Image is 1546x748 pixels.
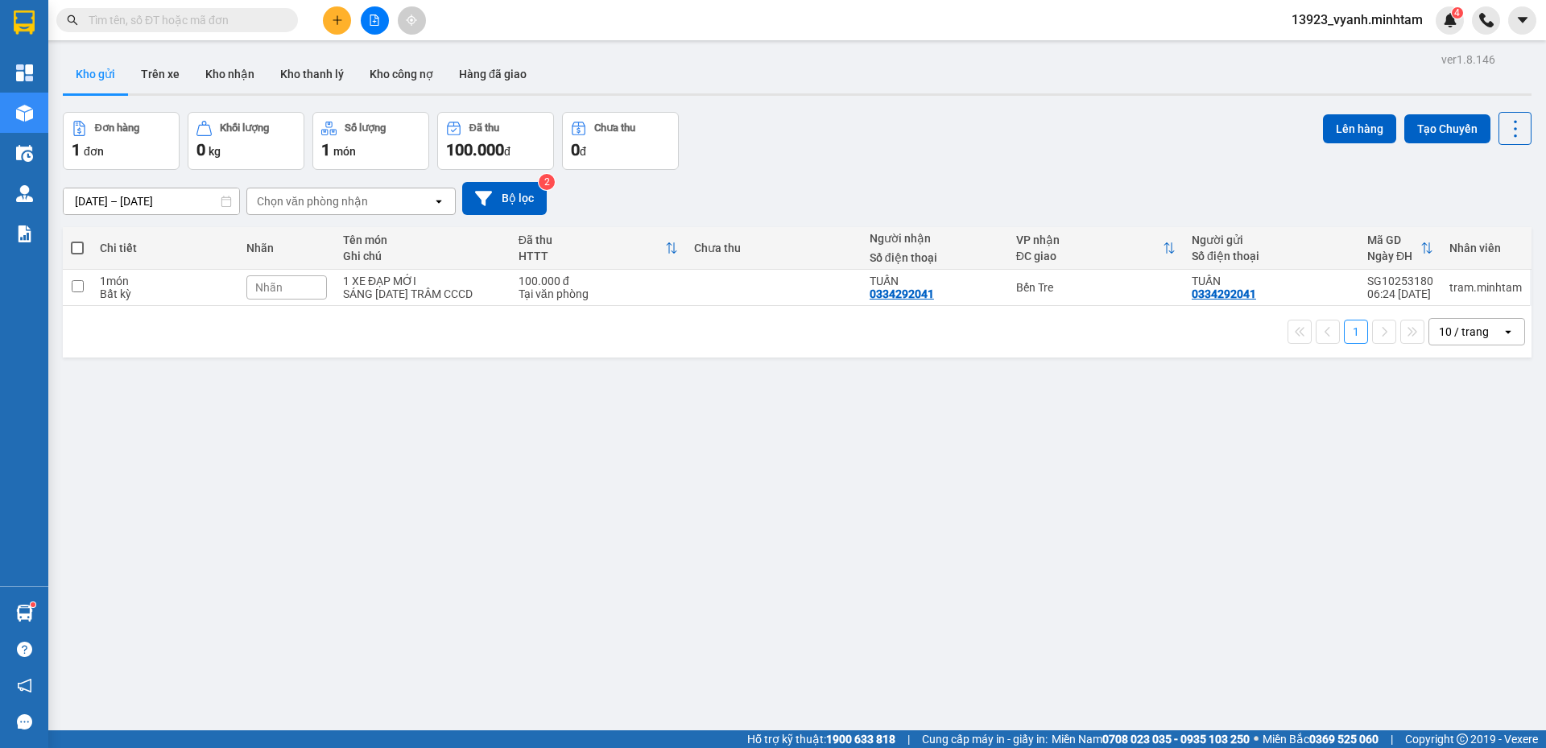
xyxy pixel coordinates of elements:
button: Kho nhận [192,55,267,93]
div: VP nhận [1016,233,1163,246]
div: Tên món [343,233,502,246]
div: ver 1.8.146 [1441,51,1495,68]
div: Đơn hàng [95,122,139,134]
div: Mã GD [1367,233,1420,246]
button: 1 [1344,320,1368,344]
img: warehouse-icon [16,185,33,202]
strong: 0369 525 060 [1309,733,1379,746]
div: Số điện thoại [870,251,1000,264]
div: HTTT [519,250,665,262]
div: Số lượng [345,122,386,134]
input: Select a date range. [64,188,239,214]
span: đơn [84,145,104,158]
div: Nhãn [246,242,327,254]
span: 13923_vyanh.minhtam [1279,10,1436,30]
div: Người nhận [870,232,1000,245]
th: Toggle SortBy [511,227,686,270]
span: kg [209,145,221,158]
button: Hàng đã giao [446,55,539,93]
span: 100.000 [446,140,504,159]
div: Người gửi [1192,233,1351,246]
span: aim [406,14,417,26]
span: file-add [369,14,380,26]
span: đ [580,145,586,158]
button: Đã thu100.000đ [437,112,554,170]
th: Toggle SortBy [1359,227,1441,270]
span: question-circle [17,642,32,657]
div: Bất kỳ [100,287,230,300]
span: Cung cấp máy in - giấy in: [922,730,1048,748]
button: Trên xe [128,55,192,93]
div: TUẤN [1192,275,1351,287]
div: 06:24 [DATE] [1367,287,1433,300]
img: icon-new-feature [1443,13,1457,27]
span: ⚪️ [1254,736,1259,742]
span: 1 [72,140,81,159]
span: món [333,145,356,158]
img: warehouse-icon [16,105,33,122]
div: 10 / trang [1439,324,1489,340]
button: Bộ lọc [462,182,547,215]
span: | [1391,730,1393,748]
div: Đã thu [469,122,499,134]
img: phone-icon [1479,13,1494,27]
span: 1 [321,140,330,159]
div: 1 món [100,275,230,287]
span: 0 [571,140,580,159]
sup: 2 [539,174,555,190]
span: search [67,14,78,26]
strong: 0708 023 035 - 0935 103 250 [1102,733,1250,746]
span: | [907,730,910,748]
div: Bến Tre [1016,281,1176,294]
sup: 1 [31,602,35,607]
input: Tìm tên, số ĐT hoặc mã đơn [89,11,279,29]
div: Ghi chú [343,250,502,262]
button: Đơn hàng1đơn [63,112,180,170]
div: Chưa thu [694,242,854,254]
span: copyright [1457,734,1468,745]
div: Ngày ĐH [1367,250,1420,262]
div: Khối lượng [220,122,269,134]
span: plus [332,14,343,26]
span: message [17,714,32,729]
img: dashboard-icon [16,64,33,81]
span: Hỗ trợ kỹ thuật: [747,730,895,748]
svg: open [432,195,445,208]
span: 4 [1454,7,1460,19]
div: Nhân viên [1449,242,1522,254]
button: caret-down [1508,6,1536,35]
div: 0334292041 [870,287,934,300]
button: Lên hàng [1323,114,1396,143]
div: Chi tiết [100,242,230,254]
button: file-add [361,6,389,35]
img: warehouse-icon [16,605,33,622]
img: logo-vxr [14,10,35,35]
div: Số điện thoại [1192,250,1351,262]
svg: open [1502,325,1515,338]
span: notification [17,678,32,693]
span: Miền Bắc [1263,730,1379,748]
button: Số lượng1món [312,112,429,170]
div: TUẤN [870,275,1000,287]
button: Kho công nợ [357,55,446,93]
img: solution-icon [16,225,33,242]
span: 0 [196,140,205,159]
button: Kho thanh lý [267,55,357,93]
img: warehouse-icon [16,145,33,162]
div: Chọn văn phòng nhận [257,193,368,209]
div: Chưa thu [594,122,635,134]
div: Tại văn phòng [519,287,678,300]
strong: 1900 633 818 [826,733,895,746]
div: 0334292041 [1192,287,1256,300]
button: plus [323,6,351,35]
th: Toggle SortBy [1008,227,1184,270]
div: 100.000 đ [519,275,678,287]
button: Khối lượng0kg [188,112,304,170]
button: Tạo Chuyến [1404,114,1490,143]
div: 1 XE ĐẠP MỚI [343,275,502,287]
div: SÁNG THỨ 3 14/10/2025 TRÂM CCCD [343,287,502,300]
button: Chưa thu0đ [562,112,679,170]
div: ĐC giao [1016,250,1163,262]
span: Miền Nam [1052,730,1250,748]
div: Đã thu [519,233,665,246]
